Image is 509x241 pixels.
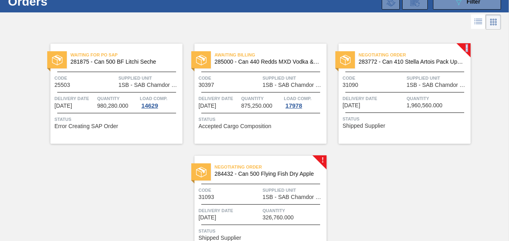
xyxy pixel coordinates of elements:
span: Status [198,227,325,235]
img: status [196,55,206,65]
span: Status [54,115,180,123]
span: Quantity [97,94,138,102]
span: Load Comp. [140,94,167,102]
span: 1SB - SAB Chamdor Brewery [263,82,325,88]
span: 285000 - Can 440 Redds MXD Vodka & Pine [214,59,320,65]
img: status [52,55,62,65]
span: Error Creating SAP Order [54,123,118,129]
div: 17978 [284,102,304,109]
a: Load Comp.14629 [140,94,180,109]
span: Waiting for PO SAP [70,51,182,59]
span: Delivery Date [54,94,95,102]
span: Quantity [263,207,325,215]
img: status [196,167,206,177]
div: 14629 [140,102,160,109]
span: 31093 [198,194,214,200]
span: 326,760.000 [263,215,294,221]
span: Delivery Date [343,94,405,102]
span: Quantity [407,94,469,102]
span: Code [343,74,405,82]
div: List Vision [471,14,486,30]
span: 875,250.000 [241,103,273,109]
span: Accepted Cargo Composition [198,123,271,129]
span: 30397 [198,82,214,88]
span: Negotiating Order [359,51,471,59]
span: 283772 - Can 410 Stella Artois Pack Upgrade [359,59,464,65]
a: Load Comp.17978 [284,94,325,109]
img: status [340,55,351,65]
a: statusWaiting for PO SAP281875 - Can 500 BF Litchi SecheCode25503Supplied Unit1SB - SAB Chamdor B... [38,44,182,144]
span: Status [343,115,469,123]
span: 1,960,560.000 [407,102,443,108]
span: Supplied Unit [263,186,325,194]
span: Supplied Unit [263,74,325,82]
span: Status [198,115,325,123]
span: Awaiting Billing [214,51,327,59]
span: 31090 [343,82,358,88]
span: Supplied Unit [407,74,469,82]
span: Load Comp. [284,94,311,102]
span: Code [54,74,116,82]
span: 1SB - SAB Chamdor Brewery [118,82,180,88]
div: Card Vision [486,14,501,30]
span: 284432 - Can 500 Flying Fish Dry Apple [214,171,320,177]
span: 281875 - Can 500 BF Litchi Seche [70,59,176,65]
span: Negotiating Order [214,163,327,171]
span: Code [198,186,261,194]
span: Shipped Supplier [343,123,385,129]
span: 08/06/2025 [198,103,216,109]
span: Quantity [241,94,282,102]
span: 1SB - SAB Chamdor Brewery [407,82,469,88]
span: Delivery Date [198,94,239,102]
span: 08/29/2025 [343,102,360,108]
span: Supplied Unit [118,74,180,82]
span: Shipped Supplier [198,235,241,241]
span: Code [198,74,261,82]
span: 01/04/2025 [54,103,72,109]
a: !statusNegotiating Order283772 - Can 410 Stella Artois Pack UpgradeCode31090Supplied Unit1SB - SA... [327,44,471,144]
span: 1SB - SAB Chamdor Brewery [263,194,325,200]
span: 08/29/2025 [198,215,216,221]
span: Delivery Date [198,207,261,215]
a: statusAwaiting Billing285000 - Can 440 Redds MXD Vodka & PineCode30397Supplied Unit1SB - SAB Cham... [182,44,327,144]
span: 980,280.000 [97,103,128,109]
span: 25503 [54,82,70,88]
